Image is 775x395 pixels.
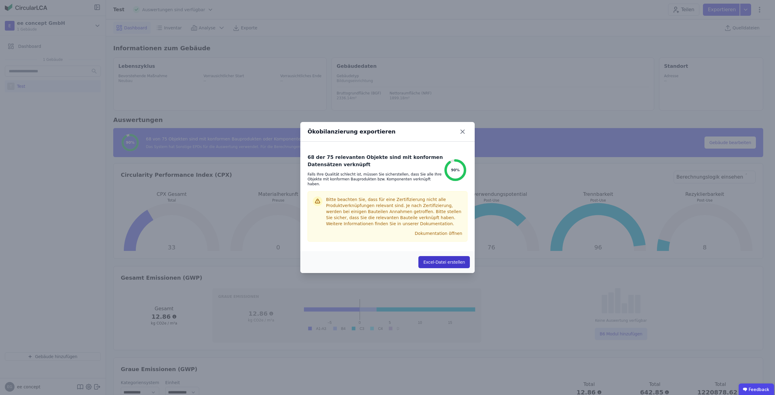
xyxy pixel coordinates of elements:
div: Falls Ihre Qualität schlecht ist, müssen Sie sicherstellen, dass Sie alle Ihre Objekte mit konfor... [308,172,443,186]
button: Dokumentation öffnen [412,229,465,238]
div: Ökobilanzierung exportieren [308,127,396,136]
div: 68 der 75 relevanten Objekte sind mit konformen Datensätzen verknüpft [308,154,443,172]
div: Bitte beachten Sie, dass für eine Zertifizierung nicht alle Produktverknüpfungen relevant sind. J... [326,196,462,229]
button: Excel-Datei erstellen [418,256,470,268]
span: 90% [451,168,460,173]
